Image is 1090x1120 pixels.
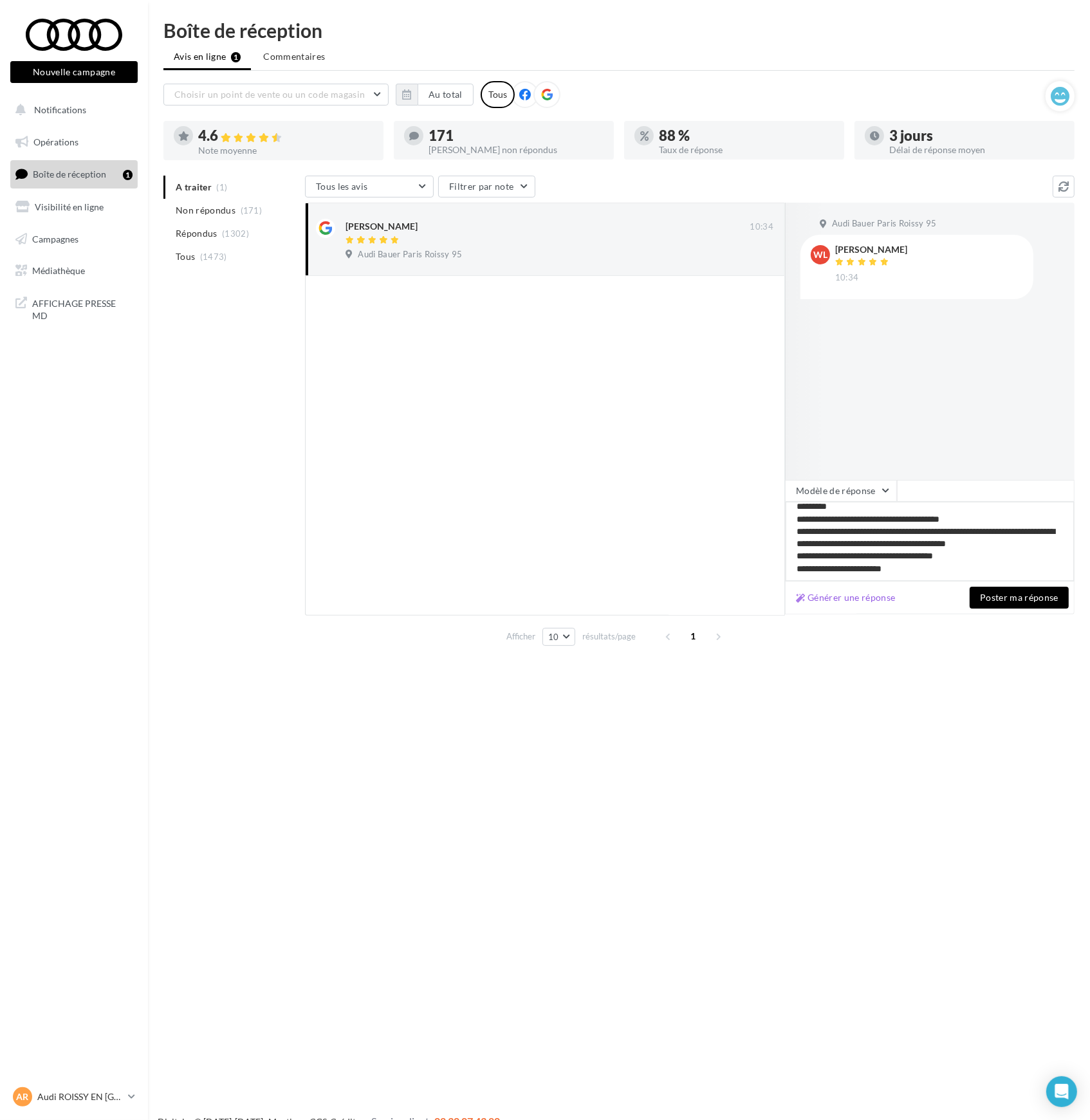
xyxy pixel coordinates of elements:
[1046,1076,1077,1107] div: Open Intercom Messenger
[429,129,604,143] div: 171
[832,218,936,230] span: Audi Bauer Paris Roissy 95
[176,204,236,217] span: Non répondus
[506,630,535,643] span: Afficher
[542,628,575,646] button: 10
[163,21,1075,40] div: Boîte de réception
[791,590,901,605] button: Générer une réponse
[10,1085,138,1109] a: AR Audi ROISSY EN [GEOGRAPHIC_DATA]
[346,220,418,233] div: [PERSON_NAME]
[481,81,515,108] div: Tous
[396,84,474,106] button: Au total
[32,265,85,276] span: Médiathèque
[889,129,1064,143] div: 3 jours
[438,176,535,197] button: Filtrer par note
[889,145,1064,154] div: Délai de réponse moyen
[750,221,773,233] span: 10:34
[835,245,907,254] div: [PERSON_NAME]
[32,233,79,244] span: Campagnes
[17,1090,29,1103] span: AR
[176,227,217,240] span: Répondus
[123,170,133,180] div: 1
[659,145,834,154] div: Taux de réponse
[10,61,138,83] button: Nouvelle campagne
[582,630,636,643] span: résultats/page
[35,201,104,212] span: Visibilité en ligne
[305,176,434,197] button: Tous les avis
[358,249,462,261] span: Audi Bauer Paris Roissy 95
[8,96,135,124] button: Notifications
[8,289,140,327] a: AFFICHAGE PRESSE MD
[8,257,140,284] a: Médiathèque
[200,252,227,262] span: (1473)
[37,1090,123,1103] p: Audi ROISSY EN [GEOGRAPHIC_DATA]
[548,632,559,642] span: 10
[418,84,474,106] button: Au total
[34,104,86,115] span: Notifications
[835,272,859,284] span: 10:34
[198,146,373,155] div: Note moyenne
[163,84,389,106] button: Choisir un point de vente ou un code magasin
[429,145,604,154] div: [PERSON_NAME] non répondus
[8,226,140,253] a: Campagnes
[970,587,1069,609] button: Poster ma réponse
[316,181,368,192] span: Tous les avis
[263,50,325,63] span: Commentaires
[813,248,827,261] span: WL
[33,169,106,179] span: Boîte de réception
[33,136,79,147] span: Opérations
[222,228,249,239] span: (1302)
[8,160,140,188] a: Boîte de réception1
[176,250,195,263] span: Tous
[785,480,897,502] button: Modèle de réponse
[241,205,263,216] span: (171)
[8,129,140,156] a: Opérations
[8,194,140,221] a: Visibilité en ligne
[659,129,834,143] div: 88 %
[32,295,133,322] span: AFFICHAGE PRESSE MD
[174,89,365,100] span: Choisir un point de vente ou un code magasin
[198,129,373,143] div: 4.6
[683,626,704,647] span: 1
